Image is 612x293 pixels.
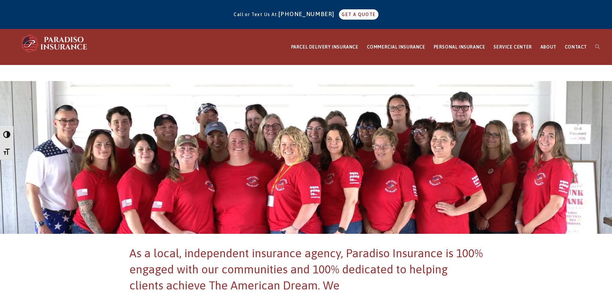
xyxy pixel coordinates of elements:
[367,44,425,50] span: COMMERCIAL INSURANCE
[561,29,591,65] a: CONTACT
[489,29,536,65] a: SERVICE CENTER
[430,29,490,65] a: PERSONAL INSURANCE
[19,34,90,53] img: Paradiso Insurance
[565,44,587,50] span: CONTACT
[234,12,279,17] span: Call or Text Us At:
[540,44,556,50] span: ABOUT
[536,29,561,65] a: ABOUT
[339,9,378,20] a: GET A QUOTE
[434,44,485,50] span: PERSONAL INSURANCE
[279,11,338,17] a: [PHONE_NUMBER]
[363,29,430,65] a: COMMERCIAL INSURANCE
[291,44,359,50] span: PARCEL DELIVERY INSURANCE
[493,44,532,50] span: SERVICE CENTER
[287,29,363,65] a: PARCEL DELIVERY INSURANCE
